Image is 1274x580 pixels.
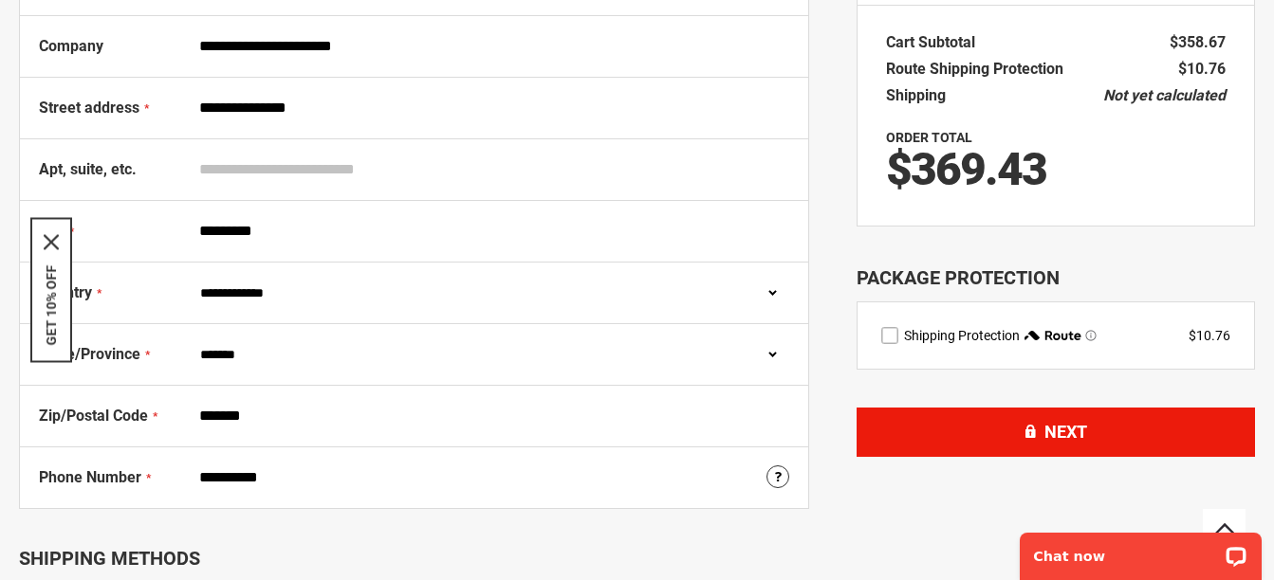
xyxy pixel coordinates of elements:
strong: Order Total [886,130,972,145]
span: $358.67 [1170,33,1226,51]
div: Shipping Methods [19,547,809,570]
span: Next [1044,422,1087,442]
iframe: LiveChat chat widget [1007,520,1274,580]
span: Apt, suite, etc. [39,160,137,178]
span: Company [39,37,103,55]
button: GET 10% OFF [44,265,59,346]
button: Close [44,235,59,250]
button: Next [857,408,1255,457]
span: Shipping [886,86,946,104]
svg: close icon [44,235,59,250]
span: $10.76 [1178,60,1226,78]
span: Not yet calculated [1103,86,1226,104]
span: Zip/Postal Code [39,407,148,425]
th: Route Shipping Protection [886,56,1073,82]
span: Street address [39,99,139,117]
span: Learn more [1085,330,1097,341]
span: $369.43 [886,142,1046,196]
span: Phone Number [39,468,141,486]
th: Cart Subtotal [886,29,985,56]
div: route shipping protection selector element [881,326,1230,345]
div: $10.76 [1189,326,1230,345]
span: Shipping Protection [904,328,1020,343]
span: State/Province [39,345,140,363]
div: Package Protection [857,264,1255,292]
